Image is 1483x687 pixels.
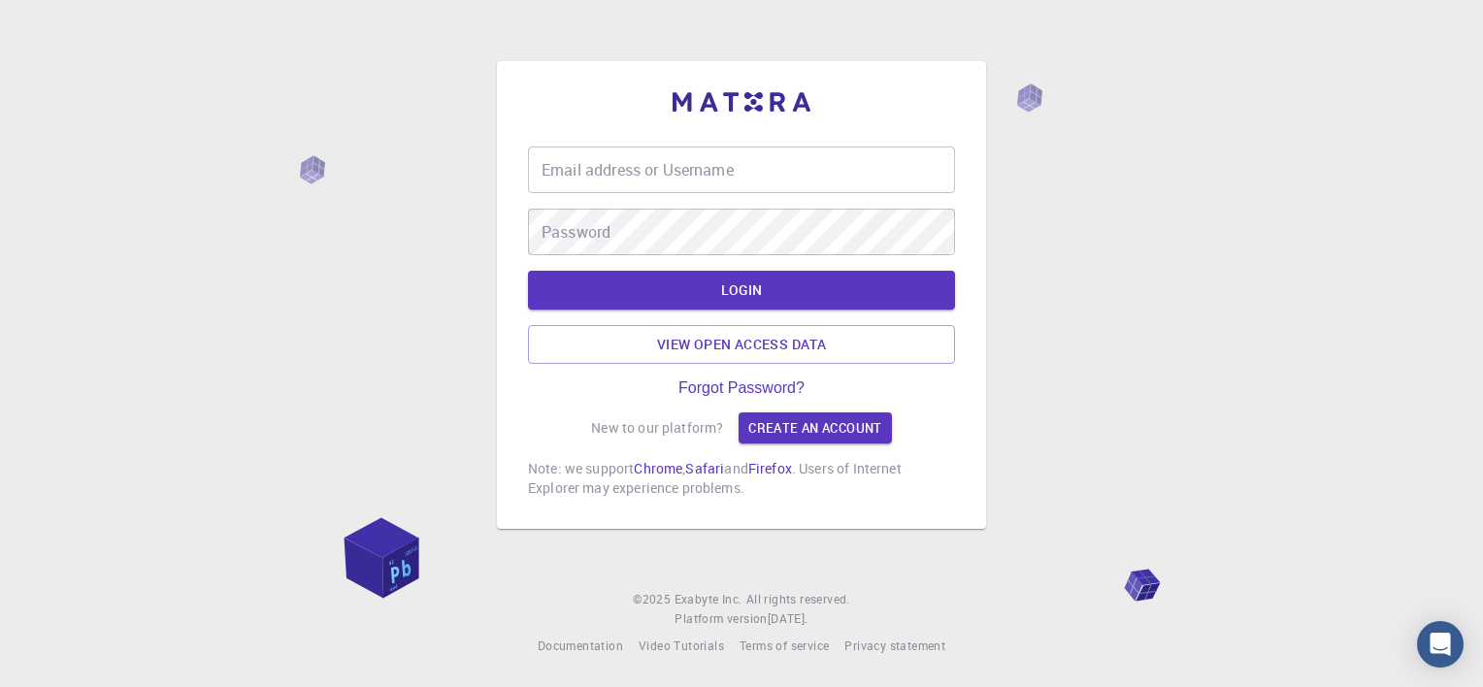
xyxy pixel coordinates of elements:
span: Exabyte Inc. [675,591,742,606]
a: Chrome [634,459,682,477]
span: Documentation [538,638,623,653]
a: Safari [685,459,724,477]
a: Video Tutorials [639,637,724,656]
span: Privacy statement [844,638,945,653]
span: Video Tutorials [639,638,724,653]
p: New to our platform? [591,418,723,438]
a: Privacy statement [844,637,945,656]
a: [DATE]. [768,609,808,629]
a: Forgot Password? [678,379,805,397]
div: Open Intercom Messenger [1417,621,1464,668]
button: LOGIN [528,271,955,310]
span: [DATE] . [768,610,808,626]
span: Platform version [675,609,767,629]
a: Terms of service [740,637,829,656]
span: Terms of service [740,638,829,653]
p: Note: we support , and . Users of Internet Explorer may experience problems. [528,459,955,498]
span: © 2025 [633,590,674,609]
span: All rights reserved. [746,590,850,609]
a: Exabyte Inc. [675,590,742,609]
a: Documentation [538,637,623,656]
a: Create an account [739,412,891,443]
a: Firefox [748,459,792,477]
a: View open access data [528,325,955,364]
